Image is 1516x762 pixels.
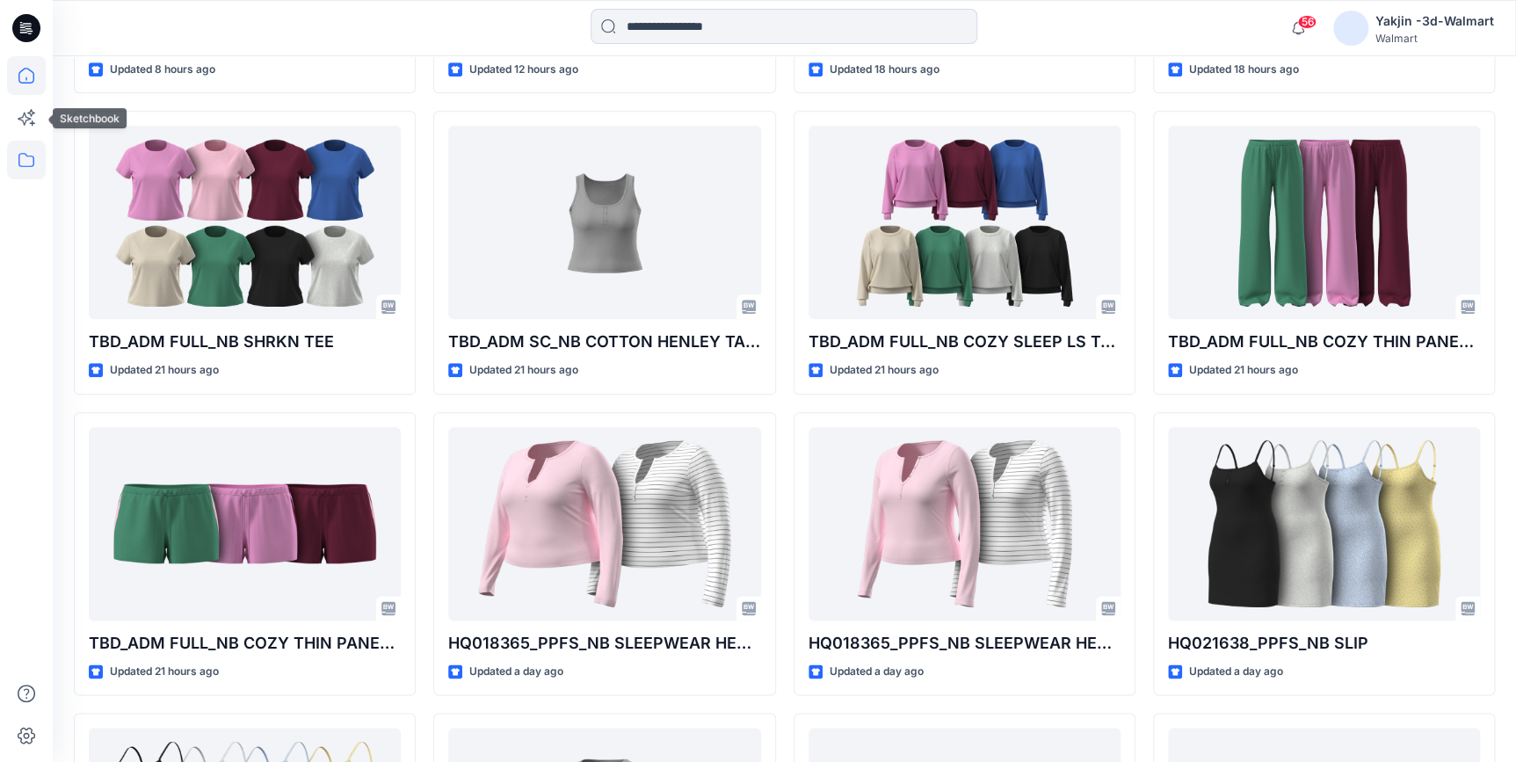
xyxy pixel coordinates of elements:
[1375,11,1494,32] div: Yakjin -3d-Walmart
[1189,61,1299,79] p: Updated 18 hours ago
[809,330,1121,354] p: TBD_ADM FULL_NB COZY SLEEP LS TOP
[110,663,219,681] p: Updated 21 hours ago
[809,427,1121,620] a: HQ018365_PPFS_NB SLEEPWEAR HENLEY TOP
[1168,330,1480,354] p: TBD_ADM FULL_NB COZY THIN PANEL PANT
[110,361,219,380] p: Updated 21 hours ago
[469,663,563,681] p: Updated a day ago
[1168,126,1480,319] a: TBD_ADM FULL_NB COZY THIN PANEL PANT
[110,61,215,79] p: Updated 8 hours ago
[1189,663,1283,681] p: Updated a day ago
[1168,427,1480,620] a: HQ021638_PPFS_NB SLIP
[830,663,924,681] p: Updated a day ago
[448,330,760,354] p: TBD_ADM SC_NB COTTON HENLEY TANK
[448,631,760,656] p: HQ018365_PPFS_NB SLEEPWEAR HENLEY TOP PLUS
[1375,32,1494,45] div: Walmart
[1297,15,1317,29] span: 56
[89,126,401,319] a: TBD_ADM FULL_NB SHRKN TEE
[89,631,401,656] p: TBD_ADM FULL_NB COZY THIN PANEL SHORT
[469,361,578,380] p: Updated 21 hours ago
[89,427,401,620] a: TBD_ADM FULL_NB COZY THIN PANEL SHORT
[830,361,939,380] p: Updated 21 hours ago
[809,126,1121,319] a: TBD_ADM FULL_NB COZY SLEEP LS TOP
[830,61,939,79] p: Updated 18 hours ago
[89,330,401,354] p: TBD_ADM FULL_NB SHRKN TEE
[1189,361,1298,380] p: Updated 21 hours ago
[469,61,578,79] p: Updated 12 hours ago
[448,126,760,319] a: TBD_ADM SC_NB COTTON HENLEY TANK
[1333,11,1368,46] img: avatar
[809,631,1121,656] p: HQ018365_PPFS_NB SLEEPWEAR HENLEY TOP
[1168,631,1480,656] p: HQ021638_PPFS_NB SLIP
[448,427,760,620] a: HQ018365_PPFS_NB SLEEPWEAR HENLEY TOP PLUS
